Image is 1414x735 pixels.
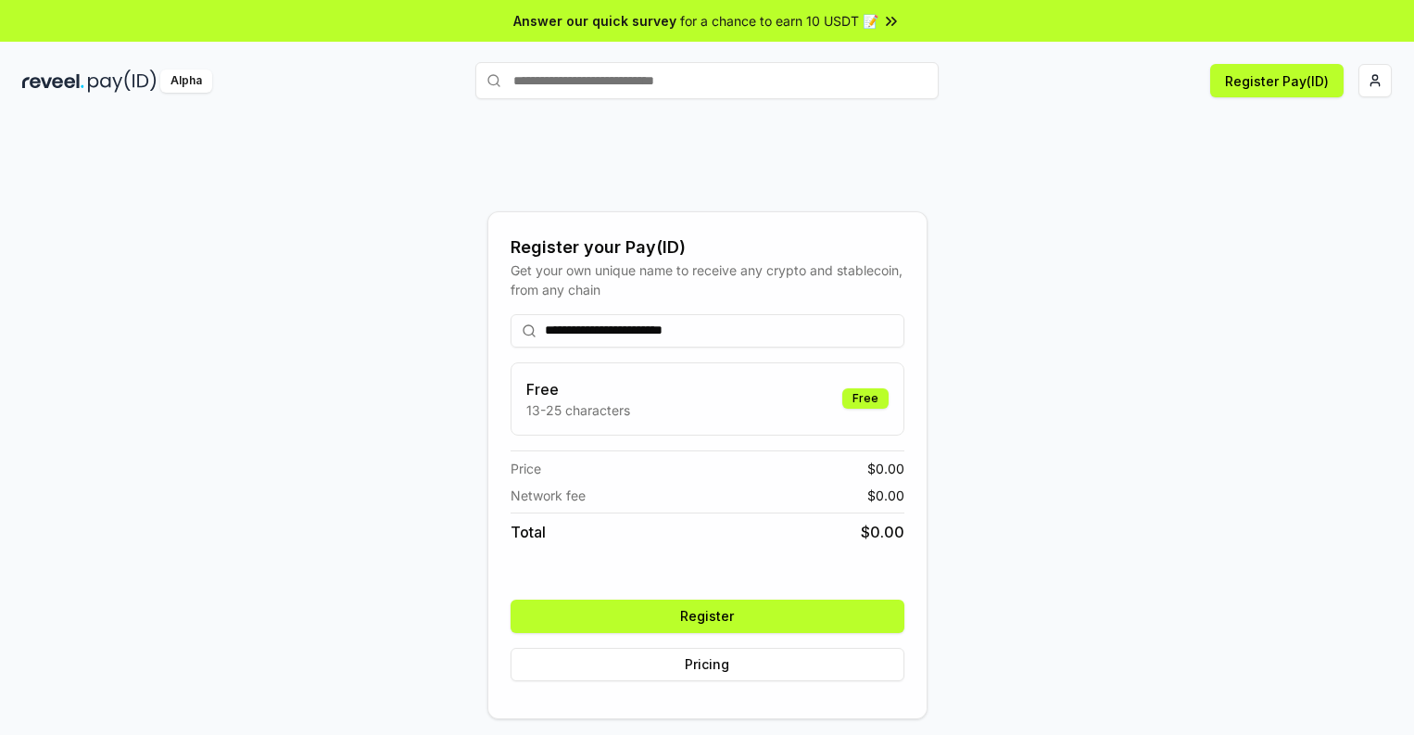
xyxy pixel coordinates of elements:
[1210,64,1344,97] button: Register Pay(ID)
[513,11,676,31] span: Answer our quick survey
[160,70,212,93] div: Alpha
[22,70,84,93] img: reveel_dark
[511,521,546,543] span: Total
[88,70,157,93] img: pay_id
[861,521,904,543] span: $ 0.00
[867,459,904,478] span: $ 0.00
[511,459,541,478] span: Price
[511,234,904,260] div: Register your Pay(ID)
[511,486,586,505] span: Network fee
[526,378,630,400] h3: Free
[511,260,904,299] div: Get your own unique name to receive any crypto and stablecoin, from any chain
[680,11,878,31] span: for a chance to earn 10 USDT 📝
[511,600,904,633] button: Register
[511,648,904,681] button: Pricing
[867,486,904,505] span: $ 0.00
[526,400,630,420] p: 13-25 characters
[842,388,889,409] div: Free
